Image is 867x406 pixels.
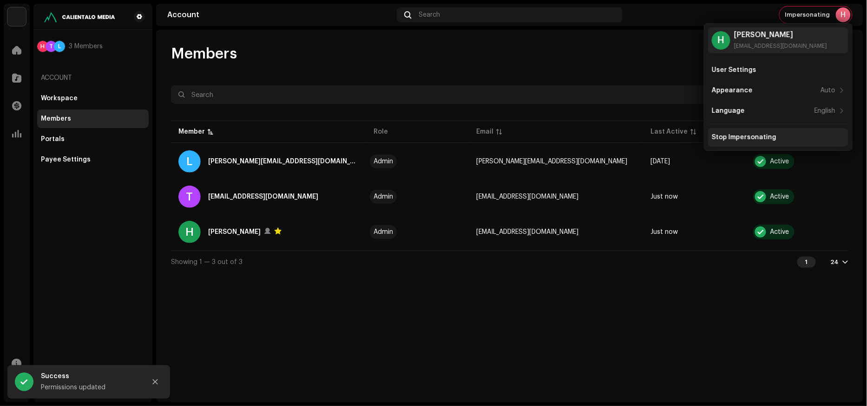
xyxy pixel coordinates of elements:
re-m-nav-item: Payee Settings [37,150,149,169]
div: 1 [797,257,816,268]
div: Stop Impersonating [712,134,776,141]
span: Admin [374,229,461,235]
div: Success [41,371,138,382]
span: Just now [650,193,678,200]
re-m-nav-item: Workspace [37,89,149,108]
span: 2 days ago [650,158,670,165]
div: Email [476,127,493,136]
div: Admin [374,158,393,165]
div: Account [167,11,393,19]
div: 24 [831,258,839,266]
div: T [46,41,57,52]
div: User Settings [712,66,756,74]
img: 7febf078-6aff-4fe0-b3ac-5fa913fd5324 [41,11,119,22]
span: Showing 1 — 3 out of 3 [171,259,243,265]
div: Last Active [650,127,688,136]
div: Portals [41,135,65,143]
re-m-nav-item: Stop Impersonating [708,128,848,147]
span: 3 Members [69,43,103,50]
div: H [836,7,851,22]
re-m-nav-item: Portals [37,130,149,148]
span: Search [419,11,440,19]
re-m-nav-item: Language [708,102,848,120]
div: Active [770,158,789,165]
re-m-nav-item: Members [37,110,149,128]
div: [PERSON_NAME] [734,31,827,39]
div: Admin [374,229,393,235]
div: Member [178,127,205,136]
span: laura@calientalomedia.com [476,158,627,165]
span: teamalfre@gmail.com [476,193,578,200]
span: Admin [374,193,461,200]
div: Permissions updated [41,382,138,393]
div: Members [41,115,71,122]
span: Admin [374,158,461,165]
div: Active [770,193,789,200]
div: H [178,221,201,243]
button: Close [146,373,164,391]
div: Appearance [712,87,753,94]
div: laura@calientalomedia.com [208,156,359,167]
div: Auto [821,87,835,94]
input: Search [171,85,796,104]
div: Language [712,107,745,115]
re-m-nav-item: User Settings [708,61,848,79]
div: L [54,41,65,52]
span: hallelgenesis2004@yahoo.com [476,229,578,235]
div: L [178,150,201,173]
div: H [712,31,730,50]
span: Members [171,45,237,63]
img: 4d5a508c-c80f-4d99-b7fb-82554657661d [7,7,26,26]
div: Admin [374,193,393,200]
div: [EMAIL_ADDRESS][DOMAIN_NAME] [734,42,827,50]
div: Workspace [41,95,78,102]
div: English [814,107,835,115]
div: T [178,186,201,208]
re-a-nav-header: Account [37,67,149,89]
re-m-nav-item: Appearance [708,81,848,100]
div: Active [770,229,789,235]
div: Hallel Ruiz [208,226,261,238]
div: Payee Settings [41,156,91,163]
div: teamalfre@gmail.com [208,191,318,202]
div: H [37,41,48,52]
span: Just now [650,229,678,235]
span: Impersonating [785,11,830,19]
